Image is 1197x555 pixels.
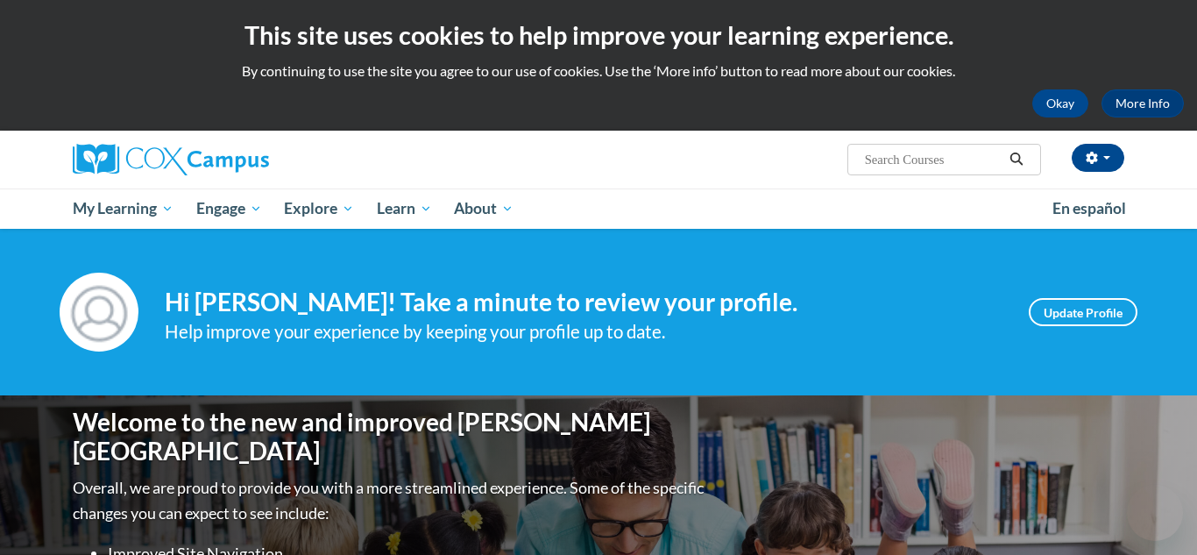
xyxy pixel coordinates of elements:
img: Profile Image [60,273,138,352]
a: En español [1041,190,1137,227]
a: Cox Campus [73,144,406,175]
span: About [454,198,514,219]
button: Account Settings [1072,144,1124,172]
h1: Welcome to the new and improved [PERSON_NAME][GEOGRAPHIC_DATA] [73,408,708,466]
button: Search [1003,149,1030,170]
a: About [443,189,526,229]
span: My Learning [73,198,174,219]
span: Learn [377,198,432,219]
a: Update Profile [1029,298,1137,326]
p: By continuing to use the site you agree to our use of cookies. Use the ‘More info’ button to read... [13,61,1184,81]
h4: Hi [PERSON_NAME]! Take a minute to review your profile. [165,288,1002,317]
input: Search Courses [863,149,1003,170]
span: Engage [196,198,262,219]
button: Okay [1032,89,1088,117]
a: Learn [365,189,443,229]
a: Engage [185,189,273,229]
iframe: Button to launch messaging window [1127,485,1183,541]
h2: This site uses cookies to help improve your learning experience. [13,18,1184,53]
p: Overall, we are proud to provide you with a more streamlined experience. Some of the specific cha... [73,475,708,526]
a: Explore [273,189,365,229]
span: Explore [284,198,354,219]
div: Help improve your experience by keeping your profile up to date. [165,317,1002,346]
a: My Learning [61,189,185,229]
img: Cox Campus [73,144,269,175]
a: More Info [1101,89,1184,117]
span: En español [1052,199,1126,217]
div: Main menu [46,189,1151,229]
